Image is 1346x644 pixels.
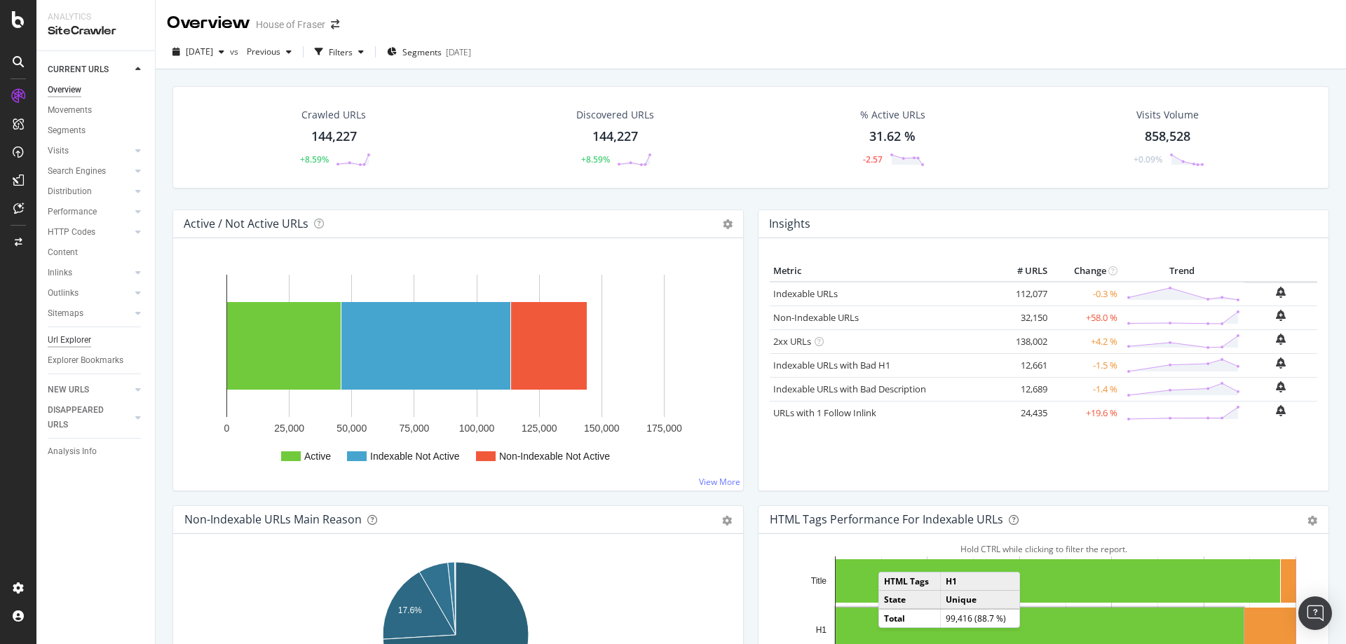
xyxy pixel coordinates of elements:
div: bell-plus [1276,287,1286,298]
td: Unique [941,590,1019,609]
a: Sitemaps [48,306,131,321]
div: Performance [48,205,97,219]
div: Distribution [48,184,92,199]
div: Visits Volume [1136,108,1199,122]
td: 99,416 (88.7 %) [941,609,1019,627]
div: bell-plus [1276,357,1286,369]
svg: A chart. [184,261,732,479]
div: bell-plus [1276,334,1286,345]
text: Indexable Not Active [370,451,460,462]
th: Metric [770,261,995,282]
div: Sitemaps [48,306,83,321]
td: -1.4 % [1051,377,1121,401]
td: 12,661 [995,353,1051,377]
td: +19.6 % [1051,401,1121,425]
text: 50,000 [336,423,367,434]
button: Segments[DATE] [381,41,477,63]
div: bell-plus [1276,381,1286,392]
div: +0.09% [1134,153,1162,165]
div: Movements [48,103,92,118]
td: Total [879,609,941,627]
div: 858,528 [1145,128,1190,146]
button: Previous [241,41,297,63]
div: Explorer Bookmarks [48,353,123,368]
text: 150,000 [584,423,620,434]
a: Outlinks [48,286,131,301]
a: Indexable URLs with Bad H1 [773,359,890,371]
a: Search Engines [48,164,131,179]
div: Overview [48,83,81,97]
a: Inlinks [48,266,131,280]
div: Crawled URLs [301,108,366,122]
a: Overview [48,83,145,97]
div: Filters [329,46,353,58]
div: Search Engines [48,164,106,179]
div: bell-plus [1276,310,1286,321]
text: 125,000 [522,423,557,434]
td: -0.3 % [1051,282,1121,306]
div: arrow-right-arrow-left [331,20,339,29]
text: 25,000 [274,423,304,434]
div: Open Intercom Messenger [1298,596,1332,630]
a: Analysis Info [48,444,145,459]
div: Analytics [48,11,144,23]
div: 144,227 [592,128,638,146]
text: H1 [816,625,827,635]
button: Filters [309,41,369,63]
div: [DATE] [446,46,471,58]
div: Url Explorer [48,333,91,348]
button: [DATE] [167,41,230,63]
div: +8.59% [581,153,610,165]
div: SiteCrawler [48,23,144,39]
td: +58.0 % [1051,306,1121,329]
a: Performance [48,205,131,219]
a: Segments [48,123,145,138]
div: Analysis Info [48,444,97,459]
a: View More [699,476,740,488]
a: Visits [48,144,131,158]
div: Discovered URLs [576,108,654,122]
th: # URLS [995,261,1051,282]
a: Distribution [48,184,131,199]
div: CURRENT URLS [48,62,109,77]
td: 32,150 [995,306,1051,329]
div: Visits [48,144,69,158]
text: Non-Indexable Not Active [499,451,610,462]
td: HTML Tags [879,573,941,591]
text: 75,000 [400,423,430,434]
div: gear [722,516,732,526]
a: HTTP Codes [48,225,131,240]
i: Options [723,219,733,229]
text: 0 [224,423,230,434]
div: 144,227 [311,128,357,146]
th: Trend [1121,261,1244,282]
div: gear [1307,516,1317,526]
div: DISAPPEARED URLS [48,403,118,432]
span: Previous [241,46,280,57]
span: Segments [402,46,442,58]
div: Non-Indexable URLs Main Reason [184,512,362,526]
th: Change [1051,261,1121,282]
text: 175,000 [646,423,682,434]
h4: Insights [769,214,810,233]
text: 17.6% [398,605,422,615]
a: URLs with 1 Follow Inlink [773,406,876,419]
td: -1.5 % [1051,353,1121,377]
text: 100,000 [459,423,495,434]
h4: Active / Not Active URLs [184,214,308,233]
a: DISAPPEARED URLS [48,403,131,432]
text: Active [304,451,331,462]
div: Inlinks [48,266,72,280]
div: NEW URLS [48,383,89,397]
div: % Active URLs [860,108,925,122]
td: State [879,590,941,609]
a: 2xx URLs [773,335,811,348]
div: bell-plus [1276,405,1286,416]
div: Overview [167,11,250,35]
a: Content [48,245,145,260]
a: Url Explorer [48,333,145,348]
a: Explorer Bookmarks [48,353,145,368]
div: Content [48,245,78,260]
div: -2.57 [863,153,883,165]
